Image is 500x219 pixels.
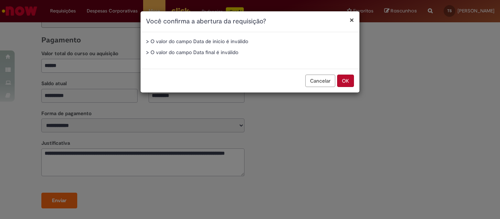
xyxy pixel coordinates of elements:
p: > O valor do campo Data de inicio é inválido [146,38,354,45]
p: > O valor do campo Data final é inválido [146,49,354,56]
h1: Você confirma a abertura da requisição? [146,17,354,26]
button: Fechar modal [350,16,354,24]
button: Cancelar [305,75,335,87]
button: OK [337,75,354,87]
